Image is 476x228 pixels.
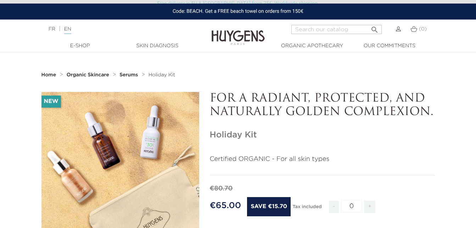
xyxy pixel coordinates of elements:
[212,19,265,46] img: Huygens
[291,25,382,34] input: Search
[210,130,435,140] h1: Holiday Kit
[370,23,379,32] i: 
[341,200,362,212] input: Quantity
[41,72,56,77] strong: Home
[419,27,427,32] span: (0)
[67,72,111,78] a: Organic Skincare
[49,27,55,32] a: FR
[45,25,193,33] div: |
[210,154,435,164] p: Certified ORGANIC - For all skin types
[149,72,175,78] a: Holiday Kit
[210,92,435,119] p: FOR A RADIANT, PROTECTED, AND NATURALLY GOLDEN COMPLEXION.
[45,42,116,50] a: E-Shop
[122,42,193,50] a: Skin Diagnosis
[329,201,339,213] span: -
[67,72,109,77] strong: Organic Skincare
[149,72,175,77] span: Holiday Kit
[119,72,140,78] a: Serums
[247,197,291,216] span: Save €15.70
[119,72,138,77] strong: Serums
[277,42,348,50] a: Organic Apothecary
[368,23,381,32] button: 
[41,96,61,108] li: New
[64,27,71,34] a: EN
[354,42,425,50] a: Our commitments
[210,201,241,210] span: €65.00
[41,72,58,78] a: Home
[364,201,375,213] span: +
[210,185,233,192] span: €80.70
[293,199,322,218] div: Tax included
